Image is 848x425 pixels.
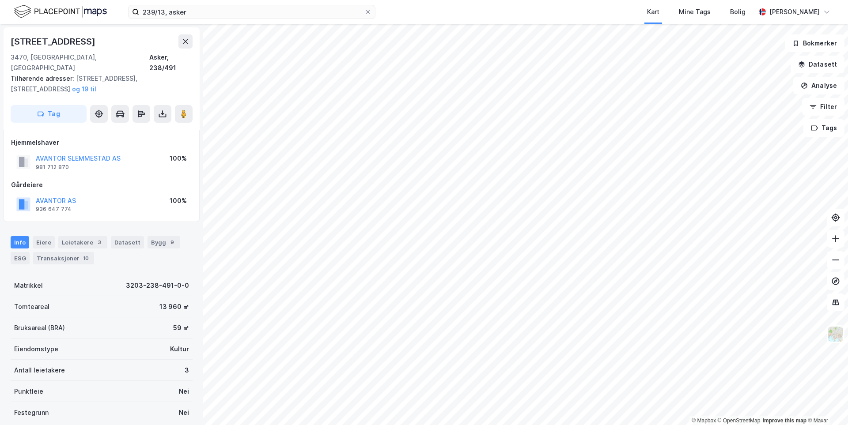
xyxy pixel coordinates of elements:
div: 59 ㎡ [173,323,189,333]
div: Matrikkel [14,280,43,291]
div: Hjemmelshaver [11,137,192,148]
div: 3 [95,238,104,247]
div: 9 [168,238,177,247]
div: Punktleie [14,386,43,397]
div: 100% [170,196,187,206]
input: Søk på adresse, matrikkel, gårdeiere, leietakere eller personer [139,5,364,19]
div: Bolig [730,7,746,17]
div: Eiendomstype [14,344,58,354]
div: 13 960 ㎡ [159,301,189,312]
div: 936 647 774 [36,206,72,213]
div: 981 712 870 [36,164,69,171]
div: Leietakere [58,236,107,248]
div: Nei [179,407,189,418]
div: Tomteareal [14,301,49,312]
div: Mine Tags [679,7,711,17]
div: Info [11,236,29,248]
div: 3 [185,365,189,376]
div: Transaksjoner [33,252,94,264]
span: Tilhørende adresser: [11,75,76,82]
iframe: Chat Widget [804,383,848,425]
button: Filter [802,98,844,116]
button: Tags [803,119,844,137]
div: Datasett [111,236,144,248]
div: Asker, 238/491 [149,52,193,73]
div: [PERSON_NAME] [769,7,820,17]
button: Tag [11,105,87,123]
img: logo.f888ab2527a4732fd821a326f86c7f29.svg [14,4,107,19]
div: Eiere [33,236,55,248]
a: OpenStreetMap [718,417,761,424]
div: Nei [179,386,189,397]
button: Analyse [793,77,844,94]
div: 3470, [GEOGRAPHIC_DATA], [GEOGRAPHIC_DATA] [11,52,149,73]
div: Kontrollprogram for chat [804,383,848,425]
img: Z [827,326,844,342]
div: Bruksareal (BRA) [14,323,65,333]
div: Antall leietakere [14,365,65,376]
a: Improve this map [763,417,806,424]
div: Gårdeiere [11,180,192,190]
a: Mapbox [692,417,716,424]
button: Datasett [791,56,844,73]
div: Kultur [170,344,189,354]
div: [STREET_ADDRESS], [STREET_ADDRESS] [11,73,185,94]
button: Bokmerker [785,34,844,52]
div: ESG [11,252,30,264]
div: 3203-238-491-0-0 [126,280,189,291]
div: Kart [647,7,659,17]
div: Festegrunn [14,407,49,418]
div: [STREET_ADDRESS] [11,34,97,49]
div: 100% [170,153,187,164]
div: Bygg [148,236,180,248]
div: 10 [81,254,91,263]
